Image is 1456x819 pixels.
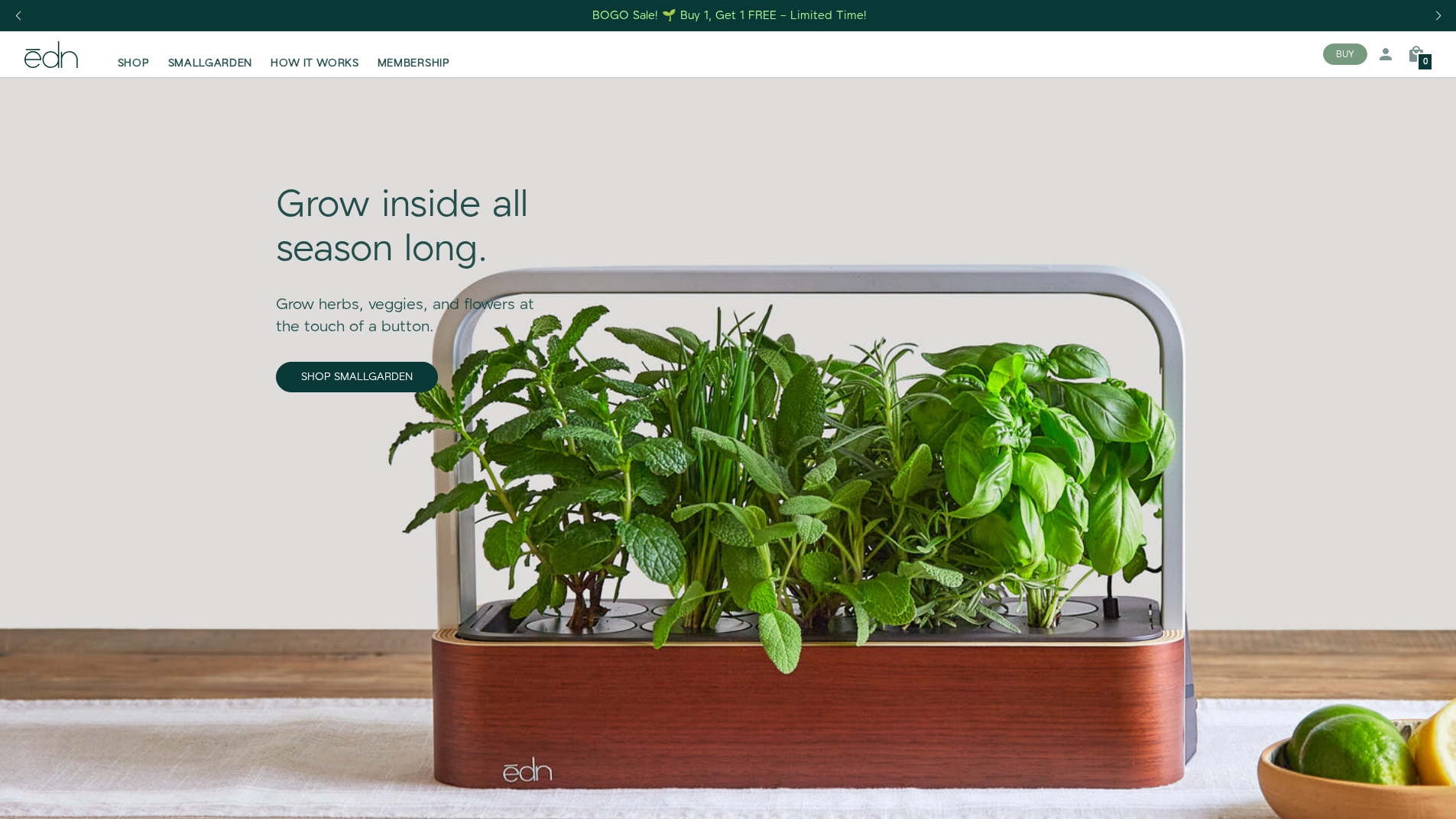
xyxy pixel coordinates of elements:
div: Grow inside all season long. [276,184,557,272]
button: BUY [1323,44,1367,65]
a: MEMBERSHIP [368,37,459,71]
div: Grow herbs, veggies, and flowers at the touch of a button. [276,272,557,338]
a: SHOP [109,37,159,71]
span: SHOP [118,56,150,71]
span: SMALLGARDEN [168,56,253,71]
span: 0 [1423,58,1428,66]
a: HOW IT WORKS [261,37,368,71]
span: MEMBERSHIP [378,56,450,71]
a: SHOP SMALLGARDEN [276,362,438,392]
a: SMALLGARDEN [159,37,262,71]
div: BOGO Sale! 🌱 Buy 1, Get 1 FREE – Limited Time! [592,8,867,24]
span: HOW IT WORKS [271,56,358,71]
a: BOGO Sale! 🌱 Buy 1, Get 1 FREE – Limited Time! [591,4,868,27]
iframe: Opens a widget where you can find more information [1338,773,1441,811]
